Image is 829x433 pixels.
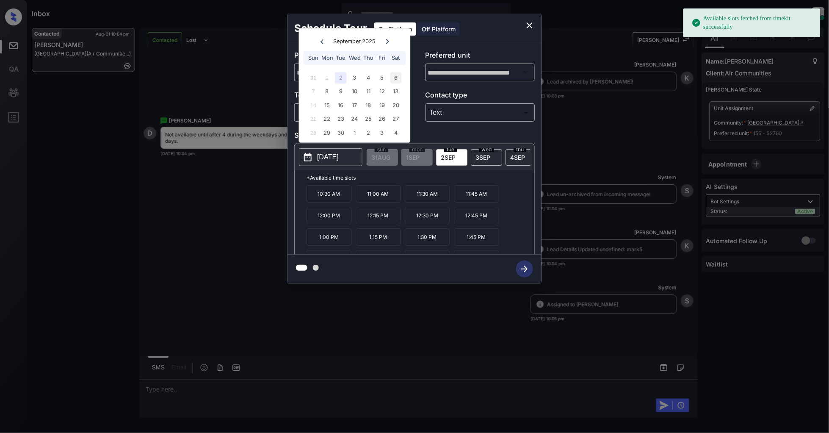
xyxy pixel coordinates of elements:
span: 2 SEP [441,154,456,161]
div: Choose Monday, September 29th, 2025 [321,127,333,139]
div: Not available Sunday, August 31st, 2025 [308,72,319,83]
div: In Person [296,105,402,119]
div: Choose Wednesday, October 1st, 2025 [349,127,360,139]
div: Choose Thursday, October 2nd, 2025 [363,127,374,139]
span: tue [444,147,457,152]
p: [DATE] [317,152,339,162]
div: Choose Wednesday, September 3rd, 2025 [349,72,360,83]
div: Off Platform [417,22,460,36]
div: Choose Friday, October 3rd, 2025 [376,127,388,139]
p: 2:45 PM [405,250,450,267]
span: 3 SEP [475,154,490,161]
div: Mon [321,52,333,64]
button: btn-next [511,258,538,280]
div: Choose Saturday, September 20th, 2025 [390,100,401,111]
div: Text [428,105,533,119]
p: 12:00 PM [307,207,351,224]
p: 11:45 AM [454,185,499,203]
button: close [521,17,538,34]
div: Choose Friday, September 26th, 2025 [376,114,388,125]
span: wed [479,147,494,152]
p: 1:00 PM [307,228,351,246]
span: 4 SEP [510,154,525,161]
p: 11:00 AM [356,185,401,203]
p: Preferred community [294,50,404,64]
p: *Available time slots [307,170,534,185]
p: Preferred unit [426,50,535,64]
div: On Platform [374,22,416,36]
div: Choose Wednesday, September 10th, 2025 [349,86,360,97]
div: Choose Saturday, October 4th, 2025 [390,127,401,139]
div: Wed [349,52,360,64]
div: Fri [376,52,388,64]
div: Choose Tuesday, September 9th, 2025 [335,86,347,97]
div: Choose Friday, September 12th, 2025 [376,86,388,97]
div: Choose Saturday, September 27th, 2025 [390,114,401,125]
span: thu [514,147,526,152]
div: Choose Friday, September 19th, 2025 [376,100,388,111]
div: Choose Wednesday, September 24th, 2025 [349,114,360,125]
div: Choose Tuesday, September 2nd, 2025 [335,72,347,83]
div: Tue [335,52,347,64]
button: [DATE] [299,148,362,166]
p: 2:15 PM [356,250,401,267]
p: 1:30 PM [405,228,450,246]
p: 11:30 AM [405,185,450,203]
div: Not available Sunday, September 21st, 2025 [308,114,319,125]
div: Thu [363,52,374,64]
div: Sun [308,52,319,64]
div: Not available Sunday, September 28th, 2025 [308,127,319,139]
div: Choose Tuesday, September 23rd, 2025 [335,114,347,125]
div: Not available Sunday, September 7th, 2025 [308,86,319,97]
div: Choose Thursday, September 18th, 2025 [363,100,374,111]
div: Not available Monday, September 1st, 2025 [321,72,333,83]
div: Choose Tuesday, September 16th, 2025 [335,100,347,111]
div: Available slots fetched from timekit successfully [692,11,814,35]
div: September , 2025 [334,38,376,44]
div: Choose Friday, September 5th, 2025 [376,72,388,83]
div: Choose Tuesday, September 30th, 2025 [335,127,347,139]
p: 10:30 AM [307,185,351,203]
div: Choose Monday, September 22nd, 2025 [321,114,333,125]
h2: Schedule Tour [287,14,374,43]
p: 12:30 PM [405,207,450,224]
div: Sat [390,52,401,64]
p: Tour type [294,90,404,103]
p: 12:45 PM [454,207,499,224]
p: 1:45 PM [454,228,499,246]
div: Choose Saturday, September 6th, 2025 [390,72,401,83]
div: date-select [506,149,537,166]
div: Choose Wednesday, September 17th, 2025 [349,100,360,111]
div: month 2025-09 [302,71,407,139]
div: Choose Monday, September 8th, 2025 [321,86,333,97]
div: Choose Monday, September 15th, 2025 [321,100,333,111]
p: 1:15 PM [356,228,401,246]
p: 12:15 PM [356,207,401,224]
div: date-select [471,149,502,166]
p: Select slot [294,130,535,144]
div: Not available Sunday, September 14th, 2025 [308,100,319,111]
div: Choose Thursday, September 25th, 2025 [363,114,374,125]
div: Choose Thursday, September 11th, 2025 [363,86,374,97]
p: 3:15 PM [454,250,499,267]
p: Contact type [426,90,535,103]
div: Choose Thursday, September 4th, 2025 [363,72,374,83]
p: 2:00 PM [307,250,351,267]
div: Choose Saturday, September 13th, 2025 [390,86,401,97]
div: date-select [436,149,467,166]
